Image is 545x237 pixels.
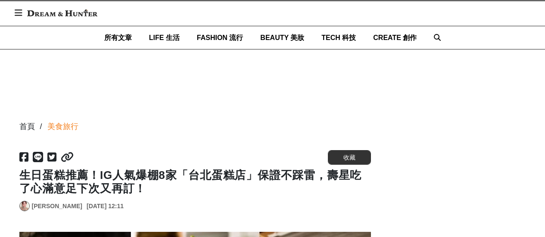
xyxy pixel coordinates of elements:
[87,202,124,211] div: [DATE] 12:11
[260,26,304,49] a: BEAUTY 美妝
[149,34,180,41] span: LIFE 生活
[40,121,42,132] div: /
[19,169,371,195] h1: 生日蛋糕推薦！IG人氣爆棚8家「台北蛋糕店」保證不踩雷，壽星吃了心滿意足下次又再訂！
[321,34,356,41] span: TECH 科技
[19,121,35,132] div: 首頁
[32,202,82,211] a: [PERSON_NAME]
[197,26,243,49] a: FASHION 流行
[47,121,78,132] a: 美食旅行
[328,150,371,165] button: 收藏
[373,26,417,49] a: CREATE 創作
[373,34,417,41] span: CREATE 創作
[20,201,29,211] img: Avatar
[197,34,243,41] span: FASHION 流行
[104,26,132,49] a: 所有文章
[23,5,102,21] img: Dream & Hunter
[19,201,30,211] a: Avatar
[104,34,132,41] span: 所有文章
[260,34,304,41] span: BEAUTY 美妝
[321,26,356,49] a: TECH 科技
[149,26,180,49] a: LIFE 生活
